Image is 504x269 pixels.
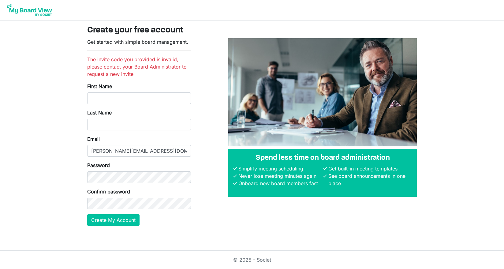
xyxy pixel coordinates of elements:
li: Get built-in meeting templates [327,165,412,172]
a: © 2025 - Societ [233,257,271,263]
li: Never lose meeting minutes again [237,172,322,180]
label: Confirm password [87,188,130,195]
img: My Board View Logo [5,2,54,18]
li: Simplify meeting scheduling [237,165,322,172]
button: Create My Account [87,214,140,226]
label: First Name [87,83,112,90]
li: The invite code you provided is invalid, please contact your Board Administrator to request a new... [87,56,191,78]
label: Email [87,135,100,143]
img: A photograph of board members sitting at a table [228,38,417,146]
li: Onboard new board members fast [237,180,322,187]
h4: Spend less time on board administration [233,154,412,163]
label: Last Name [87,109,112,116]
label: Password [87,162,110,169]
h3: Create your free account [87,25,417,36]
span: Get started with simple board management. [87,39,188,45]
li: See board announcements in one place [327,172,412,187]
